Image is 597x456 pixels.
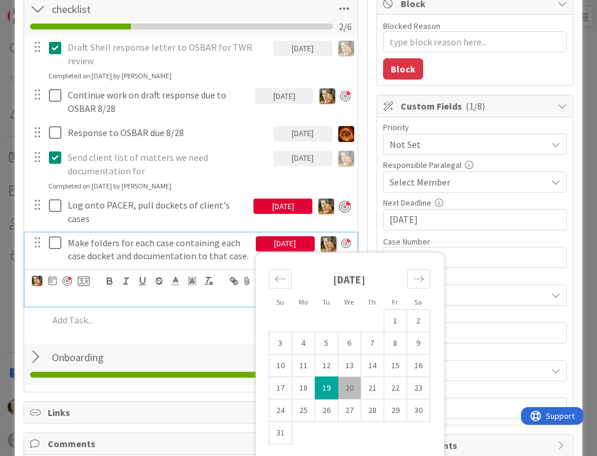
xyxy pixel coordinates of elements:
div: [DATE] [273,41,332,56]
td: Monday, 08/04/2025 12:00 PM [292,332,315,354]
td: Friday, 08/15/2025 12:00 PM [384,354,407,376]
label: Blocked Reason [383,21,440,31]
td: Saturday, 08/16/2025 12:00 PM [407,354,430,376]
div: Priority [383,123,567,131]
small: Fr [392,298,398,306]
td: Tuesday, 08/26/2025 12:00 PM [315,399,338,421]
td: Thursday, 08/07/2025 12:00 PM [361,332,384,354]
span: Select Member [390,175,450,189]
p: Send client list of matters we need documentation for [68,151,269,177]
small: Sa [414,298,422,306]
div: Clio [383,312,567,320]
small: Tu [322,298,330,306]
div: Next Deadline [383,199,567,207]
td: Thursday, 08/21/2025 12:00 PM [361,376,384,399]
td: Tuesday, 08/05/2025 12:00 PM [315,332,338,354]
td: Monday, 08/18/2025 12:00 PM [292,376,315,399]
td: Sunday, 08/03/2025 12:00 PM [269,332,292,354]
td: Selected. Tuesday, 08/19/2025 12:00 PM [315,376,338,399]
p: Log onto PACER, pull dockets of client's cases [68,199,249,225]
span: Links [48,405,336,419]
td: Wednesday, 08/27/2025 12:00 PM [338,399,361,421]
img: TR [338,126,354,142]
td: Wednesday, 08/13/2025 12:00 PM [338,354,361,376]
p: Response to OSBAR due 8/28 [68,126,269,140]
div: [DATE] [273,151,332,166]
td: Friday, 08/22/2025 12:00 PM [384,376,407,399]
div: Completed on [DATE] by [PERSON_NAME] [48,71,171,81]
img: SB [338,41,354,57]
p: Make folders for each case containing each case docket and documentation to that case. [68,236,251,263]
div: Move forward to switch to the next month. [407,269,430,289]
img: SB [318,199,334,214]
td: Saturday, 08/23/2025 12:00 PM [407,376,430,399]
td: Sunday, 08/31/2025 12:00 PM [269,421,292,444]
td: Saturday, 08/30/2025 12:00 PM [407,399,430,421]
span: Not Set [390,136,540,153]
td: Tuesday, 08/12/2025 12:00 PM [315,354,338,376]
input: MM/DD/YYYY [390,210,560,230]
div: Responsible Paralegal [383,161,567,169]
div: Neg.Status [383,349,567,358]
input: Add Checklist... [48,346,259,368]
td: Thursday, 08/28/2025 12:00 PM [361,399,384,421]
div: Completed on [DATE] by [PERSON_NAME] [48,181,171,191]
td: Sunday, 08/24/2025 12:00 PM [269,399,292,421]
td: Friday, 08/01/2025 12:00 PM [384,309,407,332]
td: Friday, 08/08/2025 12:00 PM [384,332,407,354]
div: [DATE] [253,199,312,214]
div: [DATE] [273,126,332,141]
div: [DATE] [255,88,314,104]
span: 2 / 6 [339,19,352,34]
strong: [DATE] [333,273,365,286]
span: Comments [48,437,336,451]
td: Wednesday, 08/20/2025 12:00 PM [338,376,361,399]
td: Saturday, 08/02/2025 12:00 PM [407,309,430,332]
div: Move backward to switch to the previous month. [269,269,292,289]
img: SB [338,151,354,167]
span: Attachments [401,438,552,452]
img: SB [32,276,42,286]
div: Task Size [383,274,567,282]
td: Friday, 08/29/2025 12:00 PM [384,399,407,421]
button: Block [383,58,423,80]
img: SB [319,88,335,104]
p: Continue work on draft response due to OSBAR 8/28 [68,88,250,115]
small: Su [276,298,284,306]
td: Monday, 08/11/2025 12:00 PM [292,354,315,376]
span: Not Set [390,362,540,379]
label: Case Number [383,236,430,247]
small: Th [368,298,376,306]
td: Sunday, 08/17/2025 12:00 PM [269,376,292,399]
span: Not Set [390,287,540,303]
td: Monday, 08/25/2025 12:00 PM [292,399,315,421]
div: [DATE] [256,236,315,252]
img: SB [321,236,337,252]
span: Custom Fields [401,99,552,113]
td: Sunday, 08/10/2025 12:00 PM [269,354,292,376]
span: Support [25,2,54,16]
small: We [344,298,354,306]
td: Saturday, 08/09/2025 12:00 PM [407,332,430,354]
td: Wednesday, 08/06/2025 12:00 PM [338,332,361,354]
p: Draft Shell response letter to OSBAR for TWR review [68,41,269,67]
td: Thursday, 08/14/2025 12:00 PM [361,354,384,376]
span: ( 1/8 ) [466,100,485,112]
small: Mo [299,298,308,306]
